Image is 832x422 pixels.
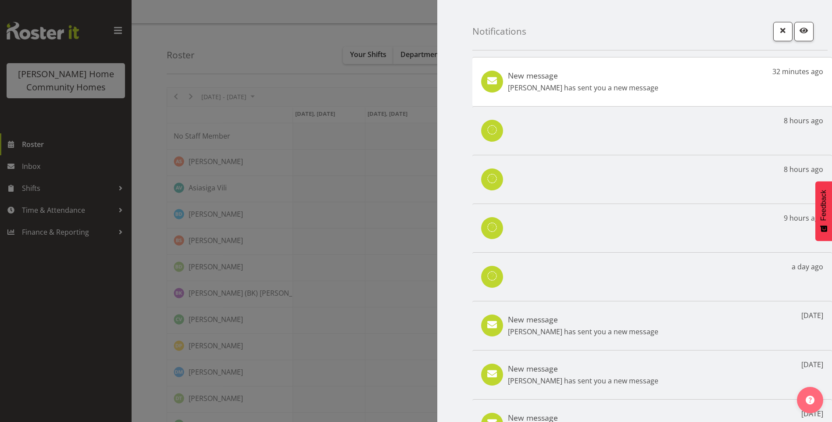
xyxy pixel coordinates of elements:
[773,22,793,41] button: Close
[784,213,823,223] p: 9 hours ago
[801,310,823,321] p: [DATE]
[508,326,658,337] p: [PERSON_NAME] has sent you a new message
[794,22,814,41] button: Mark as read
[792,261,823,272] p: a day ago
[801,359,823,370] p: [DATE]
[815,181,832,241] button: Feedback - Show survey
[784,164,823,175] p: 8 hours ago
[508,71,658,80] h5: New message
[508,376,658,386] p: [PERSON_NAME] has sent you a new message
[772,66,823,77] p: 32 minutes ago
[472,26,526,36] h4: Notifications
[820,190,828,221] span: Feedback
[784,115,823,126] p: 8 hours ago
[508,315,658,324] h5: New message
[508,82,658,93] p: [PERSON_NAME] has sent you a new message
[806,396,814,404] img: help-xxl-2.png
[508,364,658,373] h5: New message
[801,408,823,419] p: [DATE]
